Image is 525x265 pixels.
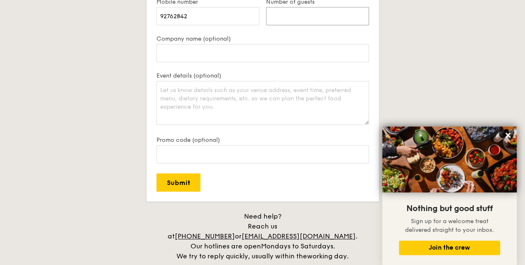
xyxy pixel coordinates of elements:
[405,218,494,233] span: Sign up for a welcome treat delivered straight to your inbox.
[406,204,493,214] span: Nothing but good stuff
[159,212,366,261] div: Need help? Reach us at or . Our hotlines are open We try to reply quickly, usually within the
[175,232,235,240] a: [PHONE_NUMBER]
[156,35,369,42] label: Company name (optional)
[156,136,369,143] label: Promo code (optional)
[156,173,200,192] input: Submit
[261,242,335,250] span: Mondays to Saturdays.
[382,126,517,192] img: DSC07876-Edit02-Large.jpeg
[307,252,349,260] span: working day.
[156,81,369,125] textarea: Let us know details such as your venue address, event time, preferred menu, dietary requirements,...
[501,129,515,142] button: Close
[156,72,369,79] label: Event details (optional)
[242,232,356,240] a: [EMAIL_ADDRESS][DOMAIN_NAME]
[399,241,500,255] button: Join the crew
